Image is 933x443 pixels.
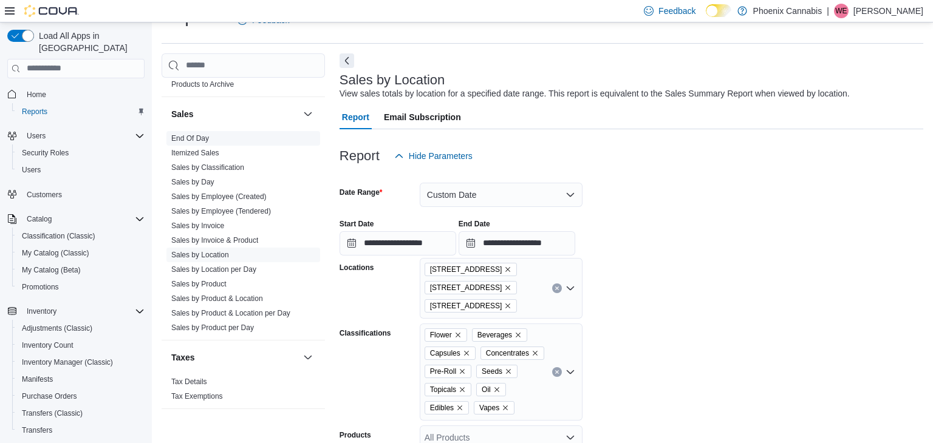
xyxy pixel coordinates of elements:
[301,350,315,365] button: Taxes
[340,53,354,68] button: Next
[162,63,325,96] div: Products
[22,248,89,258] span: My Catalog (Classic)
[340,87,850,100] div: View sales totals by location for a specified date range. This report is equivalent to the Sales ...
[474,401,514,414] span: Vapes
[12,388,149,405] button: Purchase Orders
[171,294,263,303] a: Sales by Product & Location
[2,186,149,203] button: Customers
[566,283,575,293] button: Open list of options
[24,5,79,17] img: Cova
[17,229,145,243] span: Classification (Classic)
[27,190,62,200] span: Customers
[17,406,87,421] a: Transfers (Classic)
[12,262,149,279] button: My Catalog (Beta)
[171,392,223,401] a: Tax Exemptions
[342,105,369,129] span: Report
[502,404,509,411] button: Remove Vapes from selection in this group
[835,4,847,18] span: We
[17,338,145,353] span: Inventory Count
[482,384,491,396] span: Oil
[425,347,476,360] span: Capsules
[459,219,490,229] label: End Date
[425,299,518,313] span: 615 King St W
[171,351,298,364] button: Taxes
[486,347,529,359] span: Concentrates
[27,306,56,316] span: Inventory
[162,131,325,340] div: Sales
[171,163,244,172] a: Sales by Classification
[12,337,149,354] button: Inventory Count
[171,207,271,215] a: Sales by Employee (Tendered)
[171,265,256,274] span: Sales by Location per Day
[17,229,100,243] a: Classification (Classic)
[472,328,527,342] span: Beverages
[22,129,50,143] button: Users
[477,329,512,341] span: Beverages
[171,251,229,259] a: Sales by Location
[301,107,315,121] button: Sales
[753,4,822,18] p: Phoenix Cannabis
[531,350,539,357] button: Remove Concentrates from selection in this group
[425,401,469,414] span: Edibles
[459,386,466,393] button: Remove Topicals from selection in this group
[389,144,477,168] button: Hide Parameters
[17,406,145,421] span: Transfers (Classic)
[12,354,149,371] button: Inventory Manager (Classic)
[552,367,562,377] button: Clear input
[454,331,462,339] button: Remove Flower from selection in this group
[34,30,145,54] span: Load All Apps in [GEOGRAPHIC_DATA]
[22,391,77,401] span: Purchase Orders
[22,357,113,367] span: Inventory Manager (Classic)
[12,103,149,120] button: Reports
[425,383,471,396] span: Topicals
[493,386,501,393] button: Remove Oil from selection in this group
[853,4,923,18] p: [PERSON_NAME]
[340,149,380,163] h3: Report
[17,321,97,336] a: Adjustments (Classic)
[17,321,145,336] span: Adjustments (Classic)
[171,309,290,317] a: Sales by Product & Location per Day
[340,219,374,229] label: Start Date
[425,263,518,276] span: 101 Church St
[2,127,149,144] button: Users
[566,367,575,377] button: Open list of options
[22,87,51,102] a: Home
[17,280,64,294] a: Promotions
[171,221,224,231] span: Sales by Invoice
[17,372,58,387] a: Manifests
[480,347,544,360] span: Concentrates
[430,365,456,377] span: Pre-Roll
[171,294,263,303] span: Sales by Product & Location
[22,107,47,117] span: Reports
[22,212,145,226] span: Catalog
[340,73,445,87] h3: Sales by Location
[171,235,258,245] span: Sales by Invoice & Product
[22,212,56,226] button: Catalog
[17,355,118,370] a: Inventory Manager (Classic)
[171,221,224,230] a: Sales by Invoice
[504,302,511,309] button: Remove 615 King St W from selection in this group
[459,368,466,375] button: Remove Pre-Roll from selection in this group
[482,365,502,377] span: Seeds
[430,282,502,294] span: [STREET_ADDRESS]
[12,279,149,296] button: Promotions
[171,323,254,332] a: Sales by Product per Day
[162,374,325,408] div: Taxes
[12,245,149,262] button: My Catalog (Classic)
[171,80,234,89] a: Products to Archive
[171,265,256,274] a: Sales by Location per Day
[425,328,467,342] span: Flower
[504,284,511,291] button: Remove 315 King St W from selection in this group
[27,214,52,224] span: Catalog
[834,4,849,18] div: Wael elrifai
[171,323,254,333] span: Sales by Product per Day
[17,163,145,177] span: Users
[171,177,214,187] span: Sales by Day
[171,108,194,120] h3: Sales
[430,329,452,341] span: Flower
[22,425,52,435] span: Transfers
[171,148,219,158] span: Itemized Sales
[171,280,227,288] a: Sales by Product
